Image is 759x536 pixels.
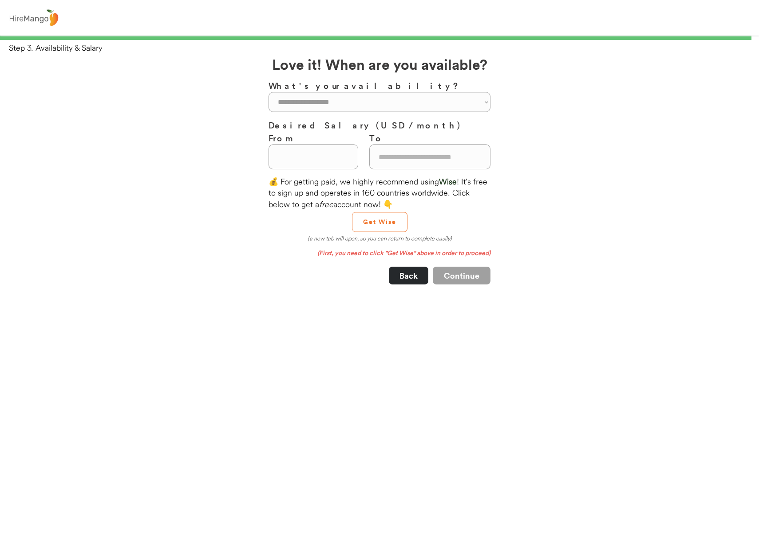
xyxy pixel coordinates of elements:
button: Continue [433,267,490,284]
font: Wise [439,176,457,187]
em: (First, you need to click "Get Wise" above in order to proceed) [317,248,490,257]
h2: Love it! When are you available? [272,53,487,75]
img: logo%20-%20hiremango%20gray.png [7,8,61,28]
button: Back [389,267,428,284]
em: (a new tab will open, so you can return to complete easily) [308,235,452,242]
div: 99% [2,36,757,40]
h3: From [269,132,358,144]
h3: What's your availability? [269,79,490,92]
div: Step 3. Availability & Salary [9,42,759,53]
h3: To [369,132,490,144]
div: 💰 For getting paid, we highly recommend using ! It's free to sign up and operates in 160 countrie... [269,176,490,210]
h3: Desired Salary (USD / month) [269,119,490,132]
em: free [319,199,333,209]
button: Get Wise [352,212,407,232]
